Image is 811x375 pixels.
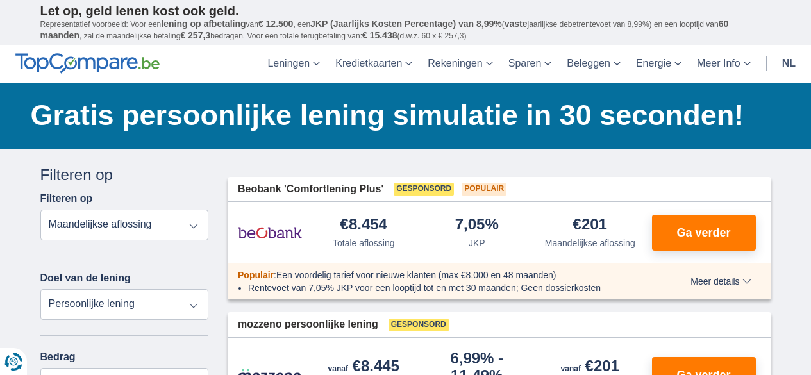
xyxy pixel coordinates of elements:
[258,19,294,29] span: € 12.500
[40,164,209,186] div: Filteren op
[689,45,758,83] a: Meer Info
[40,193,93,204] label: Filteren op
[238,182,383,197] span: Beobank 'Comfortlening Plus'
[469,237,485,249] div: JKP
[389,319,449,331] span: Gesponsord
[652,215,756,251] button: Ga verder
[310,19,502,29] span: JKP (Jaarlijks Kosten Percentage) van 8,99%
[774,45,803,83] a: nl
[340,217,387,234] div: €8.454
[628,45,689,83] a: Energie
[40,3,771,19] p: Let op, geld lenen kost ook geld.
[228,269,654,281] div: :
[40,351,209,363] label: Bedrag
[455,217,499,234] div: 7,05%
[462,183,506,196] span: Populair
[676,227,730,238] span: Ga verder
[362,30,397,40] span: € 15.438
[31,96,771,135] h1: Gratis persoonlijke lening simulatie in 30 seconden!
[40,272,131,284] label: Doel van de lening
[333,237,395,249] div: Totale aflossing
[40,19,729,40] span: 60 maanden
[573,217,607,234] div: €201
[505,19,528,29] span: vaste
[501,45,560,83] a: Sparen
[690,277,751,286] span: Meer details
[394,183,454,196] span: Gesponsord
[238,270,274,280] span: Populair
[161,19,246,29] span: lening op afbetaling
[559,45,628,83] a: Beleggen
[15,53,160,74] img: TopCompare
[238,317,378,332] span: mozzeno persoonlijke lening
[238,217,302,249] img: product.pl.alt Beobank
[276,270,556,280] span: Een voordelig tarief voor nieuwe klanten (max €8.000 en 48 maanden)
[420,45,500,83] a: Rekeningen
[260,45,328,83] a: Leningen
[248,281,644,294] li: Rentevoet van 7,05% JKP voor een looptijd tot en met 30 maanden; Geen dossierkosten
[681,276,760,287] button: Meer details
[40,19,771,42] p: Representatief voorbeeld: Voor een van , een ( jaarlijkse debetrentevoet van 8,99%) en een loopti...
[545,237,635,249] div: Maandelijkse aflossing
[180,30,210,40] span: € 257,3
[328,45,420,83] a: Kredietkaarten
